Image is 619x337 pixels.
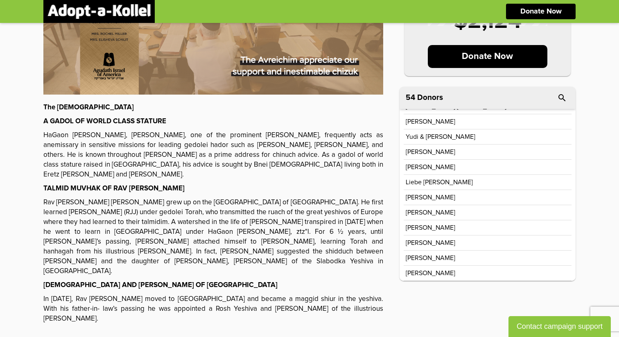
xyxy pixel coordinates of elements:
strong: TALMID MUVHAK OF RAV [PERSON_NAME] [43,185,185,192]
strong: A GADOL OF WORLD CLASS STATURE [43,118,166,125]
p: [PERSON_NAME] [406,270,455,276]
p: [PERSON_NAME] [406,209,455,216]
p: [PERSON_NAME] [406,118,455,125]
p: Liebe [PERSON_NAME] [406,179,473,185]
p: [PERSON_NAME] [406,194,455,201]
strong: [DEMOGRAPHIC_DATA] AND [PERSON_NAME] OF [GEOGRAPHIC_DATA] [43,282,278,289]
p: In [DATE], Rav [PERSON_NAME] moved to [GEOGRAPHIC_DATA] and became a maggid shiur in the yeshiva.... [43,294,383,324]
p: [PERSON_NAME] [406,149,455,155]
img: logonobg.png [47,4,151,19]
p: Donate Now [520,8,562,15]
p: HaGaon [PERSON_NAME], [PERSON_NAME], one of the prominent [PERSON_NAME], frequently acts as anemi... [43,131,383,180]
button: Contact campaign support [508,316,611,337]
span: 54 [406,94,415,102]
strong: The [DEMOGRAPHIC_DATA] [43,104,134,111]
p: [PERSON_NAME] [406,255,455,261]
p: Rav [PERSON_NAME] [PERSON_NAME] grew up on the [GEOGRAPHIC_DATA] of [GEOGRAPHIC_DATA]. He first l... [43,198,383,276]
p: [PERSON_NAME] [406,164,455,170]
i: search [557,93,567,103]
p: Yudi & [PERSON_NAME] [406,133,475,140]
p: [PERSON_NAME] [406,224,455,231]
p: [PERSON_NAME] [406,240,455,246]
p: Donors [417,94,443,102]
p: Donate Now [428,45,548,68]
